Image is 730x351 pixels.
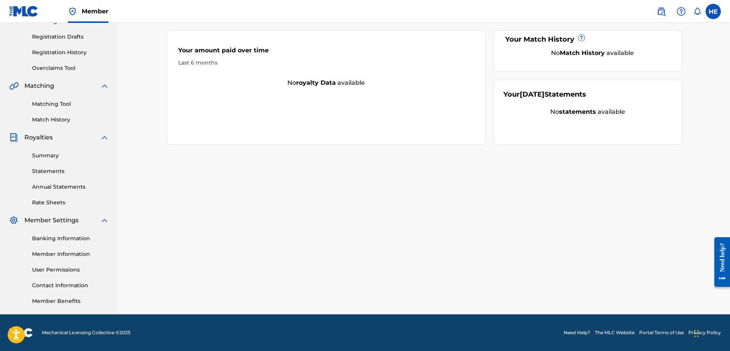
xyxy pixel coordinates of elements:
[32,33,109,41] a: Registration Drafts
[32,199,109,207] a: Rate Sheets
[9,133,18,142] img: Royalties
[32,167,109,175] a: Statements
[32,281,109,290] a: Contact Information
[657,7,666,16] img: search
[68,7,77,16] img: Top Rightsholder
[503,89,586,100] div: Your Statements
[100,216,109,225] img: expand
[579,35,585,41] span: ?
[32,235,109,243] a: Banking Information
[24,216,79,225] span: Member Settings
[32,250,109,258] a: Member Information
[513,49,672,58] div: No available
[32,266,109,274] a: User Permissions
[9,81,19,91] img: Matching
[559,44,730,351] iframe: Chat Widget
[32,152,109,160] a: Summary
[82,7,108,16] span: Member
[32,297,109,305] a: Member Benefits
[100,133,109,142] img: expand
[706,4,721,19] div: User Menu
[9,216,18,225] img: Member Settings
[32,183,109,191] a: Annual Statements
[167,78,486,87] div: No available
[709,231,730,293] iframe: Resource Center
[693,8,701,15] div: Notifications
[9,328,33,337] img: logo
[9,6,39,17] img: MLC Logo
[100,81,109,91] img: expand
[503,34,672,45] div: Your Match History
[178,59,474,67] div: Last 6 months
[503,107,672,116] div: No available
[32,116,109,124] a: Match History
[296,79,336,86] strong: royalty data
[674,4,689,19] div: Help
[32,49,109,57] a: Registration History
[24,81,54,91] span: Matching
[24,133,53,142] span: Royalties
[677,7,686,16] img: help
[32,100,109,108] a: Matching Tool
[694,322,699,345] div: Drag
[32,64,109,72] a: Overclaims Tool
[178,46,474,59] div: Your amount paid over time
[654,4,669,19] a: Public Search
[42,329,131,336] span: Mechanical Licensing Collective © 2025
[520,90,545,99] span: [DATE]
